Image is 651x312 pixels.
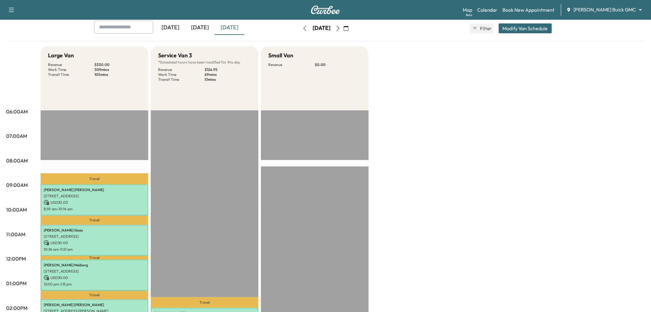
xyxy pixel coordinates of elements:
a: Book New Appointment [503,6,555,14]
span: Filter [480,25,491,32]
p: $ 0.00 [315,62,361,67]
p: 01:00PM [6,280,26,287]
p: Revenue [268,62,315,67]
p: 06:00AM [6,108,28,115]
a: Calendar [477,6,498,14]
h5: Large Van [48,51,74,60]
p: [STREET_ADDRESS] [44,194,145,199]
p: [STREET_ADDRESS] [44,269,145,274]
button: Modify Van Schedule [499,23,552,33]
p: Travel [41,291,148,299]
p: $ 330.00 [94,62,141,67]
p: 02:00PM [6,304,27,312]
div: [DATE] [156,21,185,35]
p: Travel [151,297,258,308]
p: Scheduled hours have been modified for this day [158,60,251,65]
p: 07:00AM [6,132,27,140]
p: [PERSON_NAME] Meiborg [44,263,145,268]
p: 69 mins [205,72,251,77]
div: [DATE] [215,21,244,35]
p: 105 mins [94,72,141,77]
p: USD 30.00 [44,275,145,281]
p: 8:59 am - 10:14 am [44,207,145,211]
p: Revenue [48,62,94,67]
img: Curbee Logo [311,6,340,14]
p: Work Time [48,67,94,72]
span: [PERSON_NAME] Buick GMC [574,6,636,13]
p: 11:00AM [6,231,25,238]
p: [STREET_ADDRESS] [44,234,145,239]
p: 09:00AM [6,181,28,189]
p: [PERSON_NAME] [PERSON_NAME] [44,187,145,192]
p: 08:00AM [6,157,28,164]
h5: Service Van 3 [158,51,192,60]
p: Work Time [158,72,205,77]
p: $ 126.95 [205,67,251,72]
p: 51 mins [205,77,251,82]
p: USD 30.00 [44,200,145,205]
h5: Small Van [268,51,293,60]
p: 10:00AM [6,206,27,213]
p: 10:36 am - 11:51 am [44,247,145,252]
p: USD 30.00 [44,240,145,246]
div: [DATE] [185,21,215,35]
p: 309 mins [94,67,141,72]
p: [PERSON_NAME] Gaas [44,228,145,233]
p: Travel [41,173,148,184]
p: Revenue [158,67,205,72]
p: Transit Time [48,72,94,77]
p: Travel [41,216,148,225]
div: [DATE] [313,24,330,32]
p: Transit Time [158,77,205,82]
button: Filter [470,23,494,33]
p: Travel [41,256,148,260]
div: Beta [466,13,472,17]
p: 12:00 pm - 1:15 pm [44,282,145,287]
p: 12:00PM [6,255,26,262]
a: MapBeta [463,6,472,14]
p: [PERSON_NAME] [PERSON_NAME] [44,302,145,307]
